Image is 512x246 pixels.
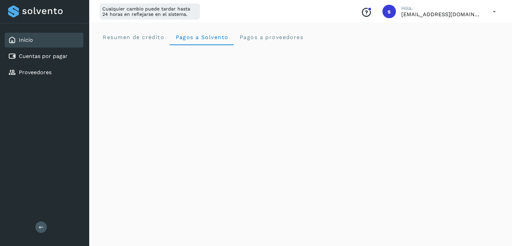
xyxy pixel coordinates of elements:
div: Cuentas por pagar [5,49,83,64]
span: Pagos a proveedores [239,34,303,40]
div: Cualquier cambio puede tardar hasta 24 horas en reflejarse en el sistema. [100,3,200,20]
a: Proveedores [19,69,52,75]
span: Resumen de crédito [102,34,164,40]
p: selma@enviopack.com [401,11,482,18]
a: Cuentas por pagar [19,53,68,59]
div: Inicio [5,33,83,48]
a: Inicio [19,37,33,43]
div: Proveedores [5,65,83,80]
span: Pagos a Solvento [175,34,228,40]
p: Hola, [401,5,482,11]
